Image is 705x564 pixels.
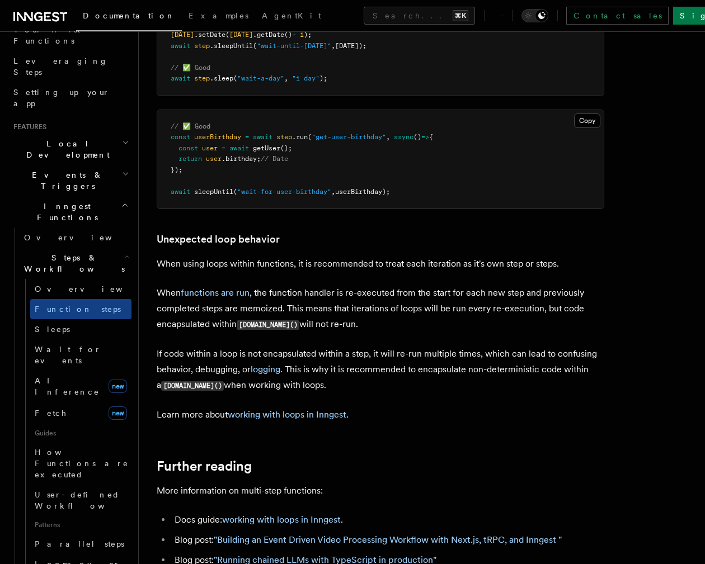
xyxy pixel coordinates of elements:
[253,133,272,141] span: await
[9,51,131,82] a: Leveraging Steps
[24,233,139,242] span: Overview
[161,381,224,391] code: [DOMAIN_NAME]()
[194,133,241,141] span: userBirthday
[9,138,122,160] span: Local Development
[35,409,67,418] span: Fetch
[30,485,131,516] a: User-defined Workflows
[20,248,131,279] button: Steps & Workflows
[9,196,131,228] button: Inngest Functions
[253,144,280,152] span: getUser
[35,448,129,479] span: How Functions are executed
[222,144,225,152] span: =
[76,3,182,31] a: Documentation
[9,82,131,113] a: Setting up your app
[171,122,210,130] span: // ✅ Good
[257,42,331,50] span: "wait-until-[DATE]"
[233,188,237,196] span: (
[453,10,468,21] kbd: ⌘K
[171,42,190,50] span: await
[20,228,131,248] a: Overview
[109,380,127,393] span: new
[30,442,131,485] a: How Functions are executed
[181,287,250,298] a: functions are run
[30,402,131,424] a: Fetchnew
[251,364,280,375] a: logging
[237,74,284,82] span: "wait-a-day"
[300,31,304,39] span: 1
[178,144,198,152] span: const
[210,42,253,50] span: .sleepUntil
[157,231,280,247] a: Unexpected loop behavior
[280,144,292,152] span: ();
[386,133,390,141] span: ,
[35,325,70,334] span: Sleeps
[228,409,346,420] a: working with loops in Inngest
[194,188,233,196] span: sleepUntil
[109,406,127,420] span: new
[178,155,202,163] span: return
[253,31,284,39] span: .getDate
[157,458,252,474] a: Further reading
[30,339,131,371] a: Wait for events
[171,31,194,39] span: [DATE]
[35,376,100,396] span: AI Inference
[83,11,175,20] span: Documentation
[30,279,131,299] a: Overview
[210,74,233,82] span: .sleep
[237,188,331,196] span: "wait-for-user-birthday"
[222,155,261,163] span: .birthday;
[20,252,125,274] span: Steps & Workflows
[255,3,328,30] a: AgentKit
[9,134,131,165] button: Local Development
[566,7,669,25] a: Contact sales
[30,319,131,339] a: Sleeps
[284,31,292,39] span: ()
[30,299,131,319] a: Function steps
[233,74,237,82] span: (
[574,113,600,128] button: Copy
[30,371,131,402] a: AI Inferencenew
[319,74,327,82] span: );
[421,133,429,141] span: =>
[13,56,108,77] span: Leveraging Steps
[171,74,190,82] span: await
[30,424,131,442] span: Guides
[35,490,135,510] span: User-defined Workflows
[171,532,604,548] li: Blog post:
[222,514,341,525] a: working with loops in Inngest
[171,188,190,196] span: await
[229,31,253,39] span: [DATE]
[214,534,562,545] a: "Building an Event Driven Video Processing Workflow with Next.js, tRPC, and Inngest "
[292,133,308,141] span: .run
[157,346,604,394] p: If code within a loop is not encapsulated within a step, it will re-run multiple times, which can...
[182,3,255,30] a: Examples
[521,9,548,22] button: Toggle dark mode
[194,74,210,82] span: step
[331,42,335,50] span: ,
[292,74,319,82] span: "1 day"
[335,42,366,50] span: [DATE]);
[335,188,390,196] span: userBirthday);
[284,74,288,82] span: ,
[13,88,110,108] span: Setting up your app
[9,169,122,192] span: Events & Triggers
[171,64,210,72] span: // ✅ Good
[194,42,210,50] span: step
[9,201,121,223] span: Inngest Functions
[35,539,124,548] span: Parallel steps
[157,285,604,333] p: When , the function handler is re-executed from the start for each new step and previously comple...
[331,188,335,196] span: ,
[292,31,296,39] span: +
[245,133,249,141] span: =
[394,133,413,141] span: async
[308,133,312,141] span: (
[9,20,131,51] a: Your first Functions
[171,512,604,528] li: Docs guide: .
[304,31,312,39] span: );
[9,122,46,131] span: Features
[157,256,604,272] p: When using loops within functions, it is recommended to treat each iteration as it's own step or ...
[189,11,248,20] span: Examples
[30,534,131,554] a: Parallel steps
[237,320,299,330] code: [DOMAIN_NAME]()
[35,305,121,314] span: Function steps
